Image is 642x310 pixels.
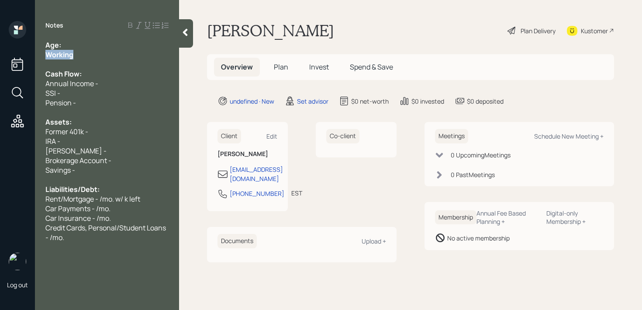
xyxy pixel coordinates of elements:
div: undefined · New [230,97,274,106]
div: Annual Fee Based Planning + [476,209,539,226]
h6: Co-client [326,129,359,143]
h6: Membership [435,210,476,225]
span: Liabilities/Debt: [45,185,100,194]
span: Savings - [45,165,75,175]
div: [PHONE_NUMBER] [230,189,284,198]
span: Car Payments - /mo. [45,204,110,213]
span: Rent/Mortgage - /mo. w/ k left [45,194,140,204]
span: Car Insurance - /mo. [45,213,111,223]
span: SSI - [45,88,60,98]
div: Digital-only Membership + [546,209,604,226]
div: Plan Delivery [521,26,556,35]
h6: Documents [217,234,257,248]
div: No active membership [447,233,510,243]
span: Overview [221,62,253,72]
span: Assets: [45,117,72,127]
label: Notes [45,21,63,30]
h6: Meetings [435,129,468,143]
span: Plan [274,62,288,72]
img: retirable_logo.png [9,253,26,270]
div: [EMAIL_ADDRESS][DOMAIN_NAME] [230,165,283,183]
h1: [PERSON_NAME] [207,21,334,40]
span: Invest [309,62,329,72]
div: Set advisor [297,97,328,106]
span: Former 401k - [45,127,88,136]
div: $0 deposited [467,97,504,106]
h6: Client [217,129,241,143]
div: Upload + [362,237,386,245]
span: Annual Income - [45,79,98,88]
span: IRA - [45,136,60,146]
span: [PERSON_NAME] - [45,146,107,156]
div: Log out [7,281,28,289]
span: Age: [45,40,61,50]
span: Cash Flow: [45,69,82,79]
span: Pension - [45,98,76,108]
div: Schedule New Meeting + [534,132,604,140]
div: Edit [266,132,277,140]
h6: [PERSON_NAME] [217,150,277,158]
div: $0 net-worth [351,97,389,106]
span: Credit Cards, Personal/Student Loans - /mo. [45,223,167,242]
span: Spend & Save [350,62,393,72]
span: Working [45,50,73,59]
div: 0 Upcoming Meeting s [451,150,511,160]
div: 0 Past Meeting s [451,170,495,179]
div: $0 invested [411,97,444,106]
span: Brokerage Account - [45,156,111,165]
div: EST [291,188,302,198]
div: Kustomer [581,26,608,35]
